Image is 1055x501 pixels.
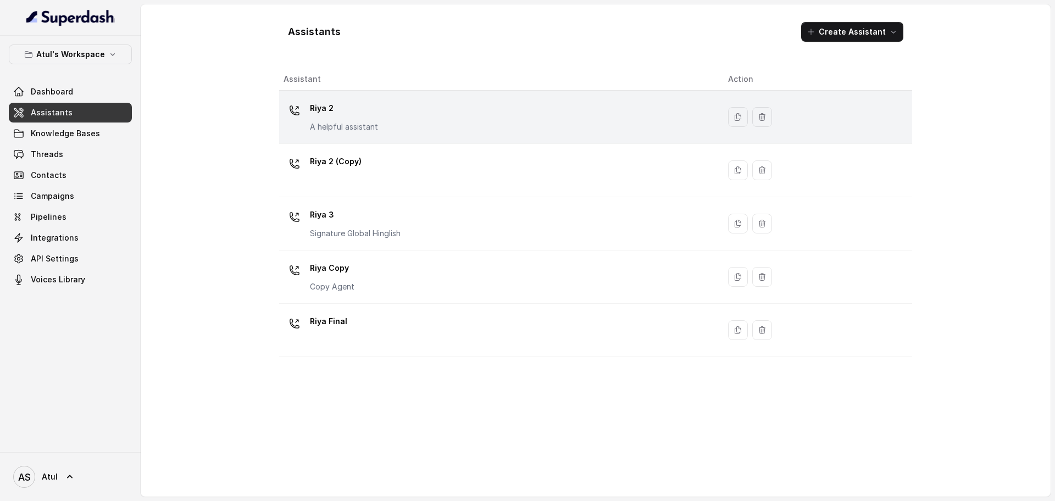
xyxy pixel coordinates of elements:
p: Riya 2 (Copy) [310,153,362,170]
a: Dashboard [9,82,132,102]
p: Copy Agent [310,281,354,292]
p: Riya Copy [310,259,354,277]
span: Campaigns [31,191,74,202]
span: Voices Library [31,274,85,285]
text: AS [18,471,31,483]
a: Assistants [9,103,132,123]
a: Campaigns [9,186,132,206]
th: Assistant [279,68,719,91]
span: Dashboard [31,86,73,97]
span: Contacts [31,170,66,181]
span: Knowledge Bases [31,128,100,139]
span: Threads [31,149,63,160]
span: Pipelines [31,211,66,222]
a: Integrations [9,228,132,248]
span: Assistants [31,107,73,118]
a: Knowledge Bases [9,124,132,143]
p: Atul's Workspace [36,48,105,61]
p: Riya 2 [310,99,378,117]
span: Atul [42,471,58,482]
p: A helpful assistant [310,121,378,132]
p: Signature Global Hinglish [310,228,401,239]
img: light.svg [26,9,115,26]
h1: Assistants [288,23,341,41]
a: Threads [9,144,132,164]
button: Atul's Workspace [9,44,132,64]
a: Voices Library [9,270,132,290]
th: Action [719,68,912,91]
a: Pipelines [9,207,132,227]
a: API Settings [9,249,132,269]
p: Riya 3 [310,206,401,224]
p: Riya Final [310,313,347,330]
a: Atul [9,461,132,492]
span: Integrations [31,232,79,243]
span: API Settings [31,253,79,264]
button: Create Assistant [801,22,903,42]
a: Contacts [9,165,132,185]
